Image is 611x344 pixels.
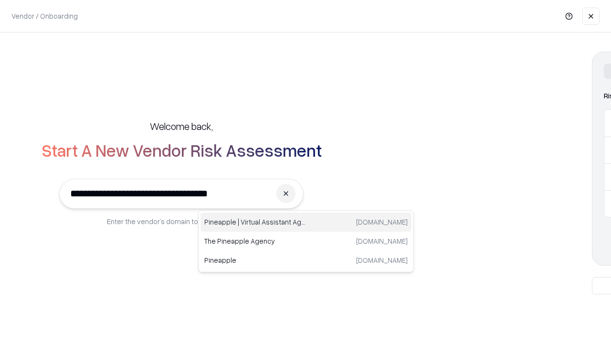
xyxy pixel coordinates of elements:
p: Vendor / Onboarding [11,11,78,21]
p: [DOMAIN_NAME] [356,255,408,265]
p: [DOMAIN_NAME] [356,217,408,227]
p: Pineapple [204,255,306,265]
h2: Start A New Vendor Risk Assessment [42,140,322,160]
p: The Pineapple Agency [204,236,306,246]
p: Enter the vendor’s domain to begin onboarding [107,216,256,226]
p: [DOMAIN_NAME] [356,236,408,246]
div: Suggestions [198,210,414,272]
p: Pineapple | Virtual Assistant Agency [204,217,306,227]
h5: Welcome back, [150,119,213,133]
